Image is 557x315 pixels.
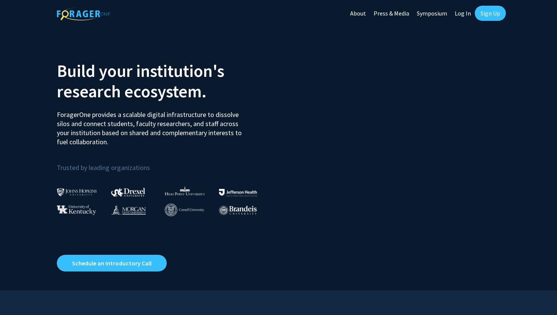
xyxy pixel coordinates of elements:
h2: Build your institution's research ecosystem. [57,61,273,101]
img: Brandeis University [219,206,257,215]
a: Opens in a new tab [57,255,167,271]
img: High Point University [165,186,205,195]
img: Thomas Jefferson University [219,189,257,196]
p: ForagerOne provides a scalable digital infrastructure to dissolve silos and connect students, fac... [57,104,247,147]
img: ForagerOne Logo [57,7,110,20]
img: Cornell University [165,204,204,216]
img: Johns Hopkins University [57,188,97,196]
p: Trusted by leading organizations [57,153,273,173]
img: Drexel University [111,188,145,196]
a: Sign Up [475,6,506,21]
img: Morgan State University [111,205,146,215]
img: University of Kentucky [57,205,96,215]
